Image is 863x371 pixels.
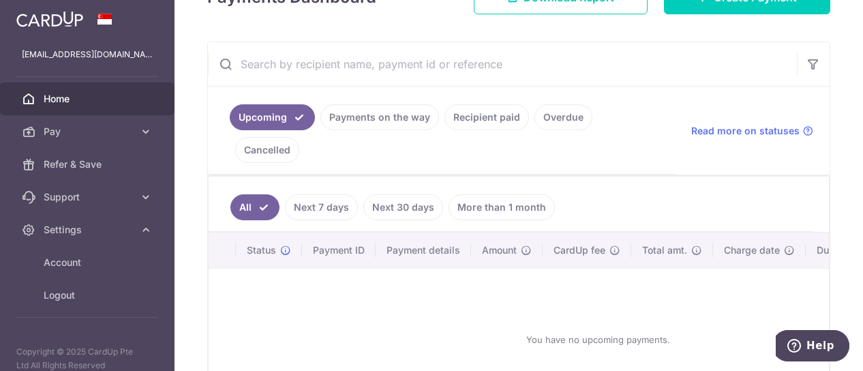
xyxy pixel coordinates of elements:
[302,233,376,268] th: Payment ID
[247,243,276,257] span: Status
[208,42,797,86] input: Search by recipient name, payment id or reference
[44,190,134,204] span: Support
[285,194,358,220] a: Next 7 days
[776,330,849,364] iframe: Opens a widget where you can find more information
[44,256,134,269] span: Account
[22,48,153,61] p: [EMAIL_ADDRESS][DOMAIN_NAME]
[691,124,813,138] a: Read more on statuses
[482,243,517,257] span: Amount
[44,158,134,171] span: Refer & Save
[44,288,134,302] span: Logout
[235,137,299,163] a: Cancelled
[376,233,471,268] th: Payment details
[724,243,780,257] span: Charge date
[449,194,555,220] a: More than 1 month
[230,194,279,220] a: All
[642,243,687,257] span: Total amt.
[554,243,605,257] span: CardUp fee
[44,125,134,138] span: Pay
[320,104,439,130] a: Payments on the way
[230,104,315,130] a: Upcoming
[31,10,59,22] span: Help
[444,104,529,130] a: Recipient paid
[691,124,800,138] span: Read more on statuses
[44,223,134,237] span: Settings
[534,104,592,130] a: Overdue
[16,11,83,27] img: CardUp
[363,194,443,220] a: Next 30 days
[817,243,858,257] span: Due date
[44,92,134,106] span: Home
